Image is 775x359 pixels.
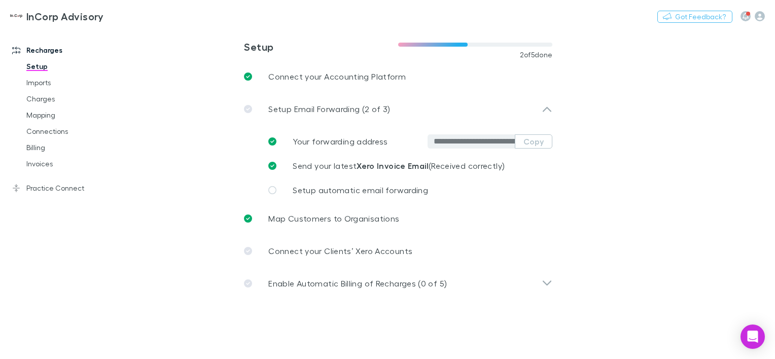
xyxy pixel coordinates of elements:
a: Invoices [16,156,133,172]
a: Charges [16,91,133,107]
a: Practice Connect [2,180,133,196]
a: Send your latestXero Invoice Email(Received correctly) [260,154,552,178]
img: InCorp Advisory's Logo [10,10,22,22]
span: Setup automatic email forwarding [293,185,428,195]
a: Mapping [16,107,133,123]
a: Map Customers to Organisations [236,202,560,235]
div: Setup Email Forwarding (2 of 3) [236,93,560,125]
h3: InCorp Advisory [26,10,104,22]
p: Map Customers to Organisations [268,212,399,225]
span: 2 of 5 done [520,51,553,59]
h3: Setup [244,41,398,53]
a: Setup automatic email forwarding [260,178,552,202]
a: InCorp Advisory [4,4,110,28]
div: Enable Automatic Billing of Recharges (0 of 5) [236,267,560,300]
strong: Xero Invoice Email [357,161,429,171]
a: Recharges [2,42,133,58]
a: Connections [16,123,133,139]
p: Connect your Clients’ Xero Accounts [268,245,412,257]
a: Connect your Clients’ Xero Accounts [236,235,560,267]
button: Got Feedback? [657,11,732,23]
a: Imports [16,75,133,91]
button: Copy [515,134,552,149]
a: Setup [16,58,133,75]
a: Connect your Accounting Platform [236,60,560,93]
div: Open Intercom Messenger [741,325,765,349]
a: Billing [16,139,133,156]
span: Send your latest (Received correctly) [293,161,505,170]
p: Connect your Accounting Platform [268,70,406,83]
span: Your forwarding address [293,136,387,146]
p: Setup Email Forwarding (2 of 3) [268,103,390,115]
p: Enable Automatic Billing of Recharges (0 of 5) [268,277,447,290]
